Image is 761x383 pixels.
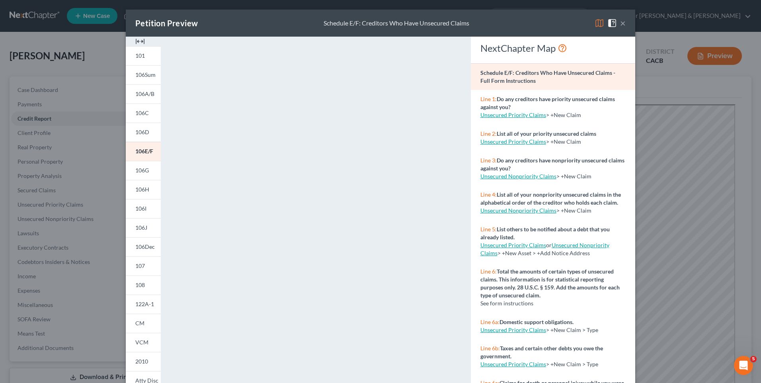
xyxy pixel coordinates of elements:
img: expand-e0f6d898513216a626fdd78e52531dac95497ffd26381d4c15ee2fc46db09dca.svg [135,37,145,46]
span: 101 [135,52,145,59]
a: 2010 [126,352,161,371]
span: 108 [135,281,145,288]
strong: Taxes and certain other debts you owe the government. [480,345,603,360]
span: Line 6: [480,268,497,275]
span: > +New Claim [546,138,581,145]
span: Line 5: [480,226,497,233]
a: Unsecured Priority Claims [480,326,546,333]
a: VCM [126,333,161,352]
span: 106D [135,129,149,135]
a: Unsecured Priority Claims [480,138,546,145]
a: 106C [126,104,161,123]
strong: Total the amounts of certain types of unsecured claims. This information is for statistical repor... [480,268,620,299]
a: 106E/F [126,142,161,161]
span: Line 4: [480,191,497,198]
img: help-close-5ba153eb36485ed6c1ea00a893f15db1cb9b99d6cae46e1a8edb6c62d00a1a76.svg [607,18,617,28]
a: 106G [126,161,161,180]
a: 106Sum [126,65,161,84]
span: > +New Claim [546,111,581,118]
span: 106C [135,109,149,116]
span: Line 3: [480,157,497,164]
span: > +New Asset > +Add Notice Address [480,242,609,256]
span: 5 [750,356,757,362]
span: 106E/F [135,148,153,154]
iframe: Intercom live chat [734,356,753,375]
span: 106H [135,186,149,193]
a: 106A/B [126,84,161,104]
a: 106I [126,199,161,218]
div: NextChapter Map [480,42,626,55]
strong: List others to be notified about a debt that you already listed. [480,226,610,240]
span: Line 6b: [480,345,500,352]
strong: List all of your nonpriority unsecured claims in the alphabetical order of the creditor who holds... [480,191,621,206]
strong: Do any creditors have priority unsecured claims against you? [480,96,615,110]
a: Unsecured Priority Claims [480,242,546,248]
span: 106A/B [135,90,154,97]
span: 2010 [135,358,148,365]
a: Unsecured Nonpriority Claims [480,242,609,256]
span: 107 [135,262,145,269]
a: Unsecured Priority Claims [480,111,546,118]
span: or [480,242,552,248]
div: Schedule E/F: Creditors Who Have Unsecured Claims [324,19,469,28]
span: See form instructions [480,300,533,307]
span: > +New Claim > Type [546,361,598,367]
a: CM [126,314,161,333]
span: Line 2: [480,130,497,137]
a: 106D [126,123,161,142]
a: 108 [126,276,161,295]
span: > +New Claim [556,207,591,214]
a: Unsecured Nonpriority Claims [480,173,556,180]
span: 106Sum [135,71,156,78]
a: Unsecured Nonpriority Claims [480,207,556,214]
a: Unsecured Priority Claims [480,361,546,367]
span: Line 6a: [480,319,500,325]
span: 106G [135,167,149,174]
div: Petition Preview [135,18,198,29]
span: 122A-1 [135,301,154,307]
a: 106Dec [126,237,161,256]
strong: List all of your priority unsecured claims [497,130,596,137]
span: VCM [135,339,148,346]
a: 107 [126,256,161,276]
span: Line 1: [480,96,497,102]
span: 106J [135,224,147,231]
strong: Schedule E/F: Creditors Who Have Unsecured Claims - Full Form Instructions [480,69,615,84]
img: map-eea8200ae884c6f1103ae1953ef3d486a96c86aabb227e865a55264e3737af1f.svg [595,18,604,28]
strong: Do any creditors have nonpriority unsecured claims against you? [480,157,624,172]
span: > +New Claim [556,173,591,180]
span: CM [135,320,144,326]
a: 106H [126,180,161,199]
a: 106J [126,218,161,237]
a: 101 [126,46,161,65]
strong: Domestic support obligations. [500,319,574,325]
span: 106I [135,205,146,212]
span: > +New Claim > Type [546,326,598,333]
span: 106Dec [135,243,155,250]
a: 122A-1 [126,295,161,314]
button: × [620,18,626,28]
